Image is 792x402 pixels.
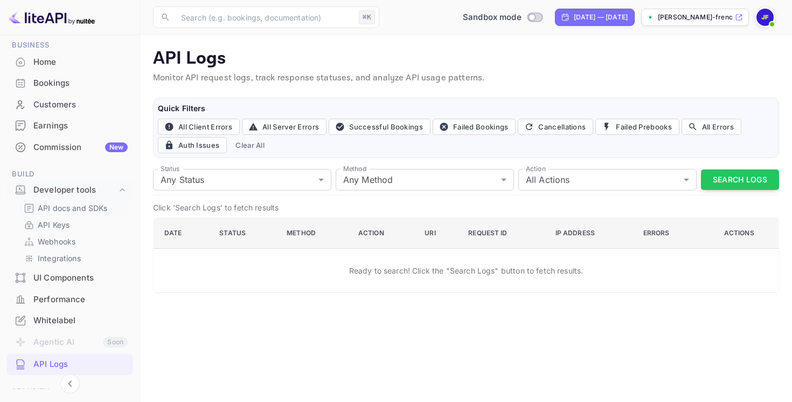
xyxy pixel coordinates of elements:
[433,119,516,135] button: Failed Bookings
[6,115,133,135] a: Earnings
[105,142,128,152] div: New
[24,219,124,230] a: API Keys
[518,119,593,135] button: Cancellations
[6,310,133,331] div: Whitelabel
[682,119,741,135] button: All Errors
[19,200,129,216] div: API docs and SDKs
[231,137,269,153] button: Clear All
[518,169,697,190] div: All Actions
[635,218,702,249] th: Errors
[350,218,416,249] th: Action
[6,52,133,72] a: Home
[24,253,124,264] a: Integrations
[24,202,124,214] a: API docs and SDKs
[6,73,133,94] div: Bookings
[6,94,133,114] a: Customers
[19,250,129,266] div: Integrations
[33,56,128,69] div: Home
[6,289,133,309] a: Performance
[33,120,128,132] div: Earnings
[6,268,133,288] a: UI Components
[38,202,108,214] p: API docs and SDKs
[38,253,81,264] p: Integrations
[38,236,75,247] p: Webhooks
[701,169,779,190] button: Search Logs
[153,202,779,213] p: Click 'Search Logs' to fetch results
[33,272,128,284] div: UI Components
[349,265,583,276] p: Ready to search! Click the "Search Logs" button to fetch results.
[6,39,133,51] span: Business
[19,234,129,249] div: Webhooks
[33,99,128,111] div: Customers
[6,115,133,137] div: Earnings
[153,48,779,70] p: API Logs
[6,289,133,310] div: Performance
[526,164,546,173] label: Action
[460,218,546,249] th: Request ID
[343,164,366,173] label: Method
[416,218,460,249] th: URI
[60,374,80,393] button: Collapse navigation
[756,9,774,26] img: Jon French
[33,294,128,306] div: Performance
[463,11,522,24] span: Sandbox mode
[33,315,128,327] div: Whitelabel
[6,181,133,200] div: Developer tools
[33,141,128,154] div: Commission
[6,137,133,158] div: CommissionNew
[175,6,355,28] input: Search (e.g. bookings, documentation)
[458,11,546,24] div: Switch to Production mode
[6,94,133,115] div: Customers
[38,219,70,230] p: API Keys
[658,12,733,22] p: [PERSON_NAME]-french-vqmdi.nuite...
[154,218,211,249] th: Date
[701,218,779,249] th: Actions
[574,12,628,22] div: [DATE] — [DATE]
[153,72,779,85] p: Monitor API request logs, track response statuses, and analyze API usage patterns.
[329,119,430,135] button: Successful Bookings
[33,77,128,90] div: Bookings
[6,73,133,93] a: Bookings
[6,52,133,73] div: Home
[33,184,117,196] div: Developer tools
[158,119,240,135] button: All Client Errors
[6,354,133,375] div: API Logs
[242,119,326,135] button: All Server Errors
[6,354,133,374] a: API Logs
[6,310,133,330] a: Whitelabel
[278,218,350,249] th: Method
[153,169,331,190] div: Any Status
[24,236,124,247] a: Webhooks
[158,103,774,114] h6: Quick Filters
[359,10,375,24] div: ⌘K
[33,358,128,371] div: API Logs
[6,386,133,398] span: Security
[6,168,133,180] span: Build
[6,268,133,289] div: UI Components
[211,218,278,249] th: Status
[161,164,179,173] label: Status
[19,217,129,233] div: API Keys
[158,137,227,153] button: Auth Issues
[9,9,95,26] img: LiteAPI logo
[6,137,133,157] a: CommissionNew
[595,119,679,135] button: Failed Prebooks
[547,218,635,249] th: IP Address
[336,169,514,190] div: Any Method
